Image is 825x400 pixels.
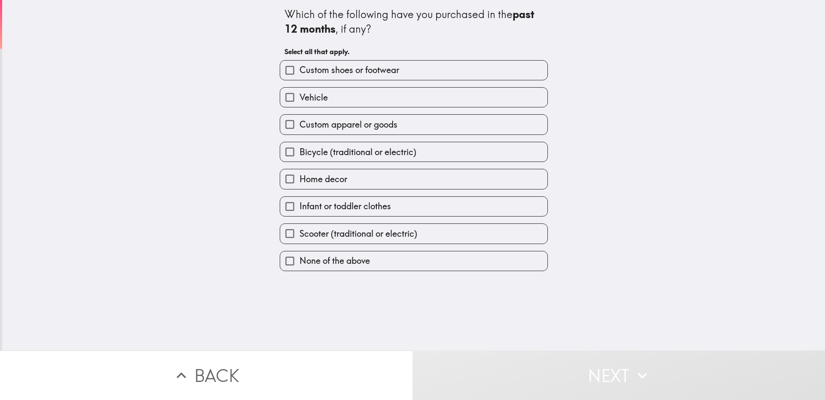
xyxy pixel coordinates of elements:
span: Home decor [299,173,347,185]
span: Infant or toddler clothes [299,200,391,212]
button: Scooter (traditional or electric) [280,224,547,243]
b: past 12 months [284,8,537,35]
h6: Select all that apply. [284,47,543,56]
span: Scooter (traditional or electric) [299,228,417,240]
span: Custom shoes or footwear [299,64,399,76]
button: Custom apparel or goods [280,115,547,134]
span: Custom apparel or goods [299,119,397,131]
span: Bicycle (traditional or electric) [299,146,416,158]
button: None of the above [280,251,547,271]
div: Which of the following have you purchased in the , if any? [284,7,543,36]
button: Home decor [280,169,547,189]
span: None of the above [299,255,370,267]
button: Custom shoes or footwear [280,61,547,80]
button: Vehicle [280,88,547,107]
button: Next [412,351,825,400]
button: Bicycle (traditional or electric) [280,142,547,162]
span: Vehicle [299,92,328,104]
button: Infant or toddler clothes [280,197,547,216]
